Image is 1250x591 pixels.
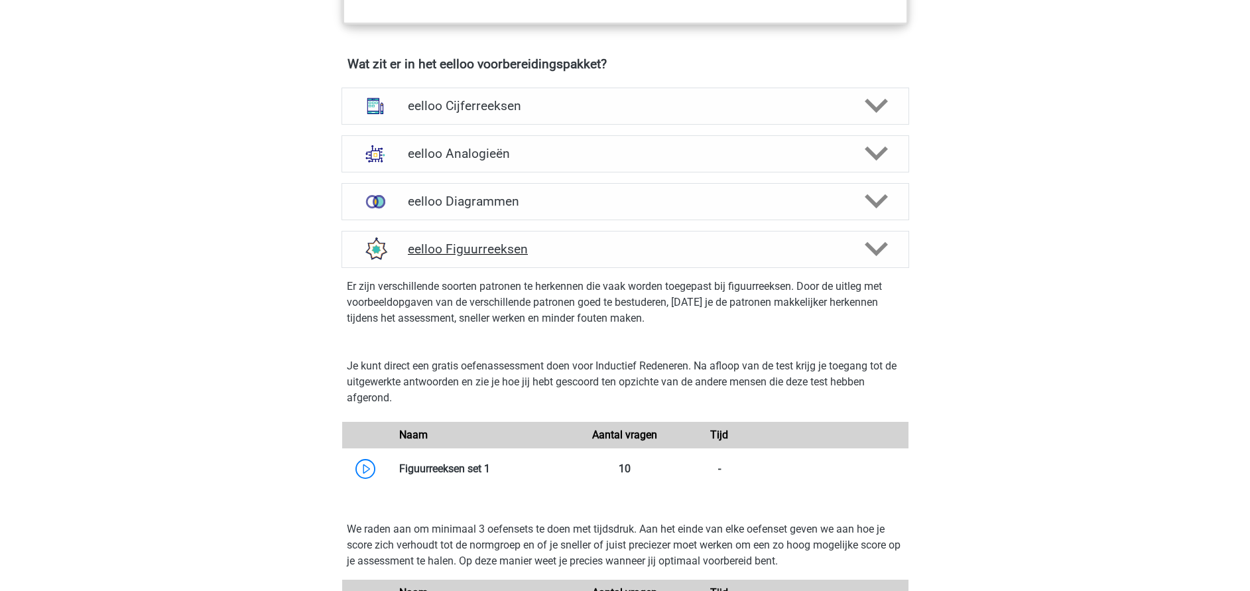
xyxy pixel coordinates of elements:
[408,194,842,209] h4: eelloo Diagrammen
[408,98,842,113] h4: eelloo Cijferreeksen
[336,183,914,220] a: venn diagrammen eelloo Diagrammen
[358,89,393,123] img: cijferreeksen
[408,146,842,161] h4: eelloo Analogieën
[389,427,578,443] div: Naam
[358,184,393,219] img: venn diagrammen
[672,427,767,443] div: Tijd
[578,427,672,443] div: Aantal vragen
[347,358,904,406] p: Je kunt direct een gratis oefenassessment doen voor Inductief Redeneren. Na afloop van de test kr...
[336,231,914,268] a: figuurreeksen eelloo Figuurreeksen
[389,461,578,477] div: Figuurreeksen set 1
[336,88,914,125] a: cijferreeksen eelloo Cijferreeksen
[358,137,393,171] img: analogieen
[347,279,904,326] p: Er zijn verschillende soorten patronen te herkennen die vaak worden toegepast bij figuurreeksen. ...
[347,521,904,569] p: We raden aan om minimaal 3 oefensets te doen met tijdsdruk. Aan het einde van elke oefenset geven...
[358,232,393,267] img: figuurreeksen
[336,135,914,172] a: analogieen eelloo Analogieën
[347,56,903,72] h4: Wat zit er in het eelloo voorbereidingspakket?
[408,241,842,257] h4: eelloo Figuurreeksen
